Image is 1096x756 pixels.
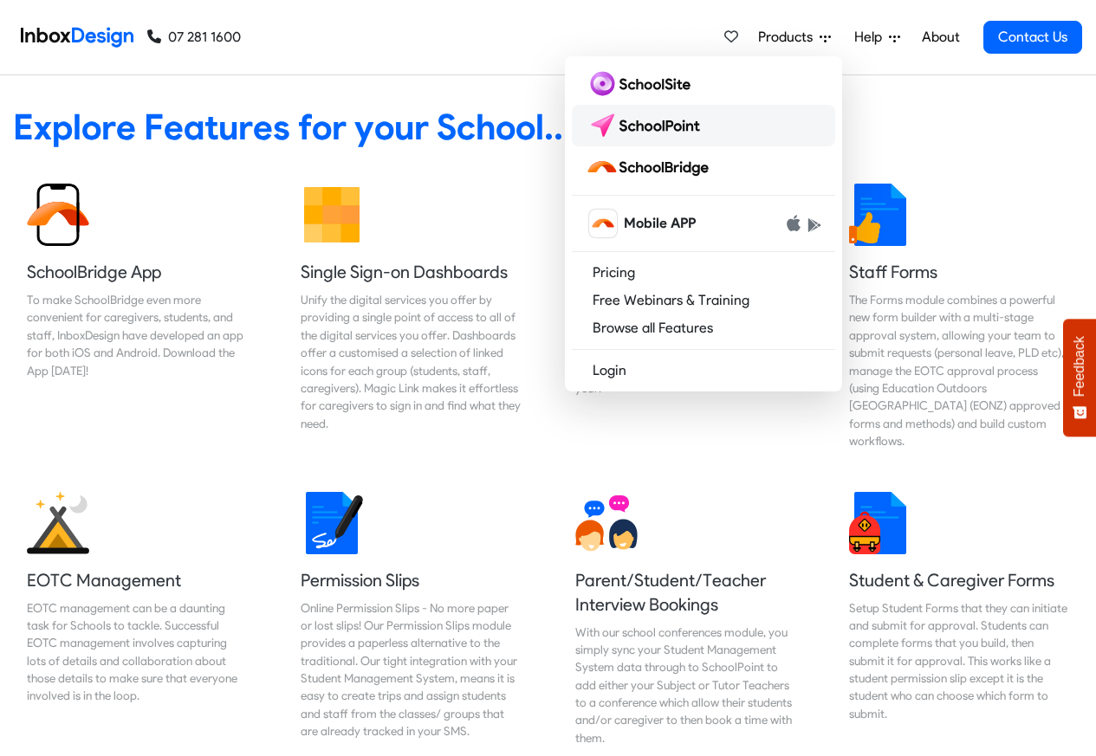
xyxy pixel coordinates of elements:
[575,568,795,617] h5: Parent/Student/Teacher Interview Bookings
[27,291,247,379] div: To make SchoolBridge even more convenient for caregivers, students, and staff, InboxDesign have d...
[561,170,809,464] a: Course Selection Clever Course Selection for any Situation. SchoolPoint enables students and care...
[27,599,247,705] div: EOTC management can be a daunting task for Schools to tackle. Successful EOTC management involves...
[301,184,363,246] img: 2022_01_13_icon_grid.svg
[287,170,535,464] a: Single Sign-on Dashboards Unify the digital services you offer by providing a single point of acc...
[849,568,1069,592] h5: Student & Caregiver Forms
[301,260,521,284] h5: Single Sign-on Dashboards
[758,27,820,48] span: Products
[624,213,696,234] span: Mobile APP
[983,21,1082,54] a: Contact Us
[27,260,247,284] h5: SchoolBridge App
[849,599,1069,723] div: Setup Student Forms that they can initiate and submit for approval. Students can complete forms t...
[301,599,521,740] div: Online Permission Slips - No more paper or lost slips! ​Our Permission Slips module provides a pa...
[917,20,964,55] a: About
[575,624,795,747] div: With our school conferences module, you simply sync your Student Management System data through t...
[301,492,363,554] img: 2022_01_18_icon_signature.svg
[849,260,1069,284] h5: Staff Forms
[1063,319,1096,436] button: Feedback - Show survey
[589,210,617,237] img: schoolbridge icon
[27,184,89,246] img: 2022_01_13_icon_sb_app.svg
[847,20,907,55] a: Help
[572,314,835,342] a: Browse all Features
[849,291,1069,450] div: The Forms module combines a powerful new form builder with a multi-stage approval system, allowin...
[586,70,697,98] img: schoolsite logo
[147,27,241,48] a: 07 281 1600
[586,112,708,139] img: schoolpoint logo
[572,287,835,314] a: Free Webinars & Training
[13,105,1083,149] heading: Explore Features for your School...
[27,568,247,592] h5: EOTC Management
[586,153,716,181] img: schoolbridge logo
[849,492,911,554] img: 2022_01_13_icon_student_form.svg
[565,56,842,391] div: Products
[835,170,1083,464] a: Staff Forms The Forms module combines a powerful new form builder with a multi-stage approval sys...
[301,568,521,592] h5: Permission Slips
[13,170,261,464] a: SchoolBridge App To make SchoolBridge even more convenient for caregivers, students, and staff, I...
[301,291,521,432] div: Unify the digital services you offer by providing a single point of access to all of the digital ...
[575,492,638,554] img: 2022_01_13_icon_conversation.svg
[849,184,911,246] img: 2022_01_13_icon_thumbsup.svg
[572,259,835,287] a: Pricing
[27,492,89,554] img: 2022_01_25_icon_eonz.svg
[751,20,838,55] a: Products
[572,357,835,384] a: Login
[572,203,835,244] a: schoolbridge icon Mobile APP
[854,27,889,48] span: Help
[1072,336,1087,397] span: Feedback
